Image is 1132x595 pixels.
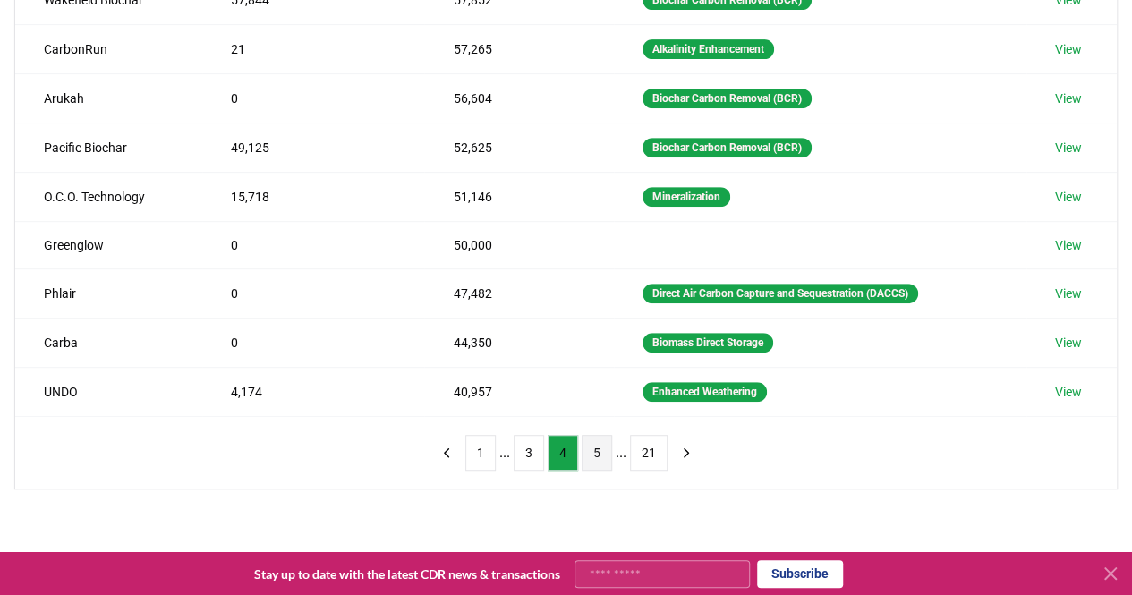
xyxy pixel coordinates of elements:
[424,123,613,172] td: 52,625
[202,367,425,416] td: 4,174
[431,435,462,471] button: previous page
[1055,89,1082,107] a: View
[424,24,613,73] td: 57,265
[15,268,202,318] td: Phlair
[202,268,425,318] td: 0
[643,39,774,59] div: Alkalinity Enhancement
[616,442,626,463] li: ...
[643,382,767,402] div: Enhanced Weathering
[15,172,202,221] td: O.C.O. Technology
[424,367,613,416] td: 40,957
[424,221,613,268] td: 50,000
[15,367,202,416] td: UNDO
[1055,285,1082,302] a: View
[202,73,425,123] td: 0
[465,435,496,471] button: 1
[1055,236,1082,254] a: View
[202,172,425,221] td: 15,718
[15,73,202,123] td: Arukah
[202,221,425,268] td: 0
[424,268,613,318] td: 47,482
[424,172,613,221] td: 51,146
[202,24,425,73] td: 21
[202,318,425,367] td: 0
[643,284,918,303] div: Direct Air Carbon Capture and Sequestration (DACCS)
[424,318,613,367] td: 44,350
[643,333,773,353] div: Biomass Direct Storage
[15,318,202,367] td: Carba
[1055,334,1082,352] a: View
[582,435,612,471] button: 5
[514,435,544,471] button: 3
[202,123,425,172] td: 49,125
[499,442,510,463] li: ...
[643,89,812,108] div: Biochar Carbon Removal (BCR)
[671,435,702,471] button: next page
[630,435,668,471] button: 21
[1055,40,1082,58] a: View
[643,187,730,207] div: Mineralization
[1055,139,1082,157] a: View
[15,221,202,268] td: Greenglow
[1055,383,1082,401] a: View
[424,73,613,123] td: 56,604
[15,24,202,73] td: CarbonRun
[548,435,578,471] button: 4
[15,123,202,172] td: Pacific Biochar
[643,138,812,157] div: Biochar Carbon Removal (BCR)
[1055,188,1082,206] a: View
